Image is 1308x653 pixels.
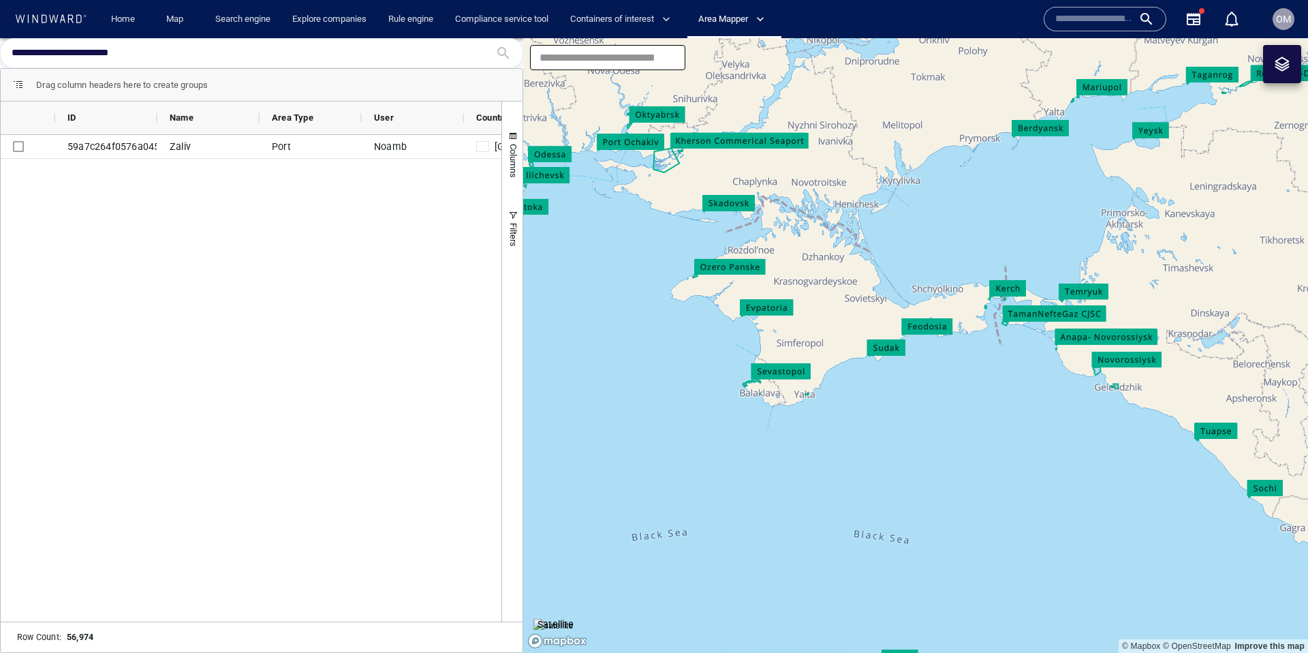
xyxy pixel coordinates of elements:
[538,616,574,633] p: Satellite
[260,135,362,158] div: Port
[170,112,193,123] span: Name
[565,7,682,31] button: Containers of interest
[450,7,554,31] a: Compliance service tool
[698,12,764,27] span: Area Mapper
[17,631,61,644] h6: Row Count :
[1224,11,1240,27] div: Notification center
[374,112,394,123] span: User
[157,135,260,158] div: Zaliv
[383,7,439,31] a: Rule engine
[287,7,372,31] a: Explore companies
[1270,5,1297,33] button: OM
[492,136,592,157] div: [GEOGRAPHIC_DATA]
[362,135,464,158] div: Noamb
[1276,14,1291,25] span: OM
[693,7,776,31] button: Area Mapper
[533,619,574,633] img: satellite
[1,135,1077,159] div: Press SPACE to select this row.
[508,223,518,247] span: Filters
[523,38,1308,653] canvas: Map
[101,7,144,31] button: Home
[36,80,208,90] span: Drag column headers here to create groups
[1250,592,1298,643] iframe: Chat
[476,112,508,123] span: Country
[527,633,587,649] a: Mapbox logo
[106,7,140,31] a: Home
[161,7,193,31] a: Map
[67,112,76,123] span: ID
[1122,641,1160,651] a: Mapbox
[210,7,276,31] a: Search engine
[476,141,489,152] div: Russian Federation
[36,80,208,90] div: Row Groups
[55,135,157,158] div: 59a7c264f0576a04559f2b82
[67,632,93,642] h6: 56,974
[1163,641,1231,651] a: OpenStreetMap
[570,12,670,27] span: Containers of interest
[1234,641,1305,651] a: Map feedback
[272,112,313,123] span: Area Type
[508,144,518,178] span: Columns
[155,7,199,31] button: Map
